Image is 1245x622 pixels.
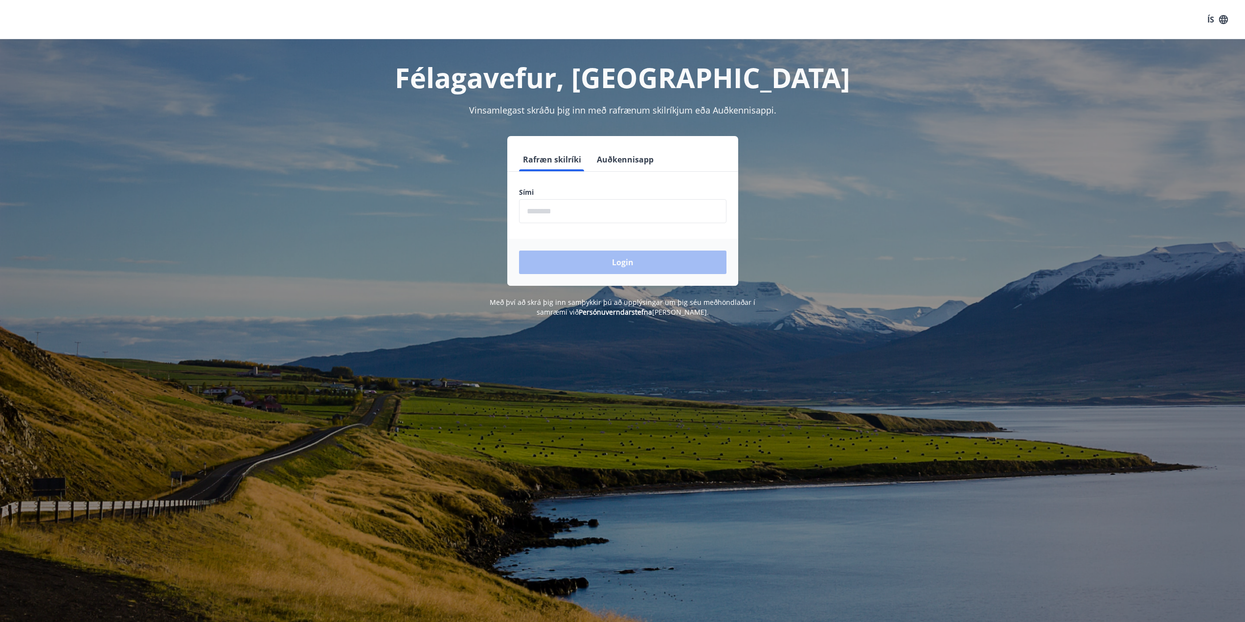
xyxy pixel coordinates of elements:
span: Vinsamlegast skráðu þig inn með rafrænum skilríkjum eða Auðkennisappi. [469,104,776,116]
span: Með því að skrá þig inn samþykkir þú að upplýsingar um þig séu meðhöndlaðar í samræmi við [PERSON... [490,298,755,317]
button: ÍS [1202,11,1233,28]
button: Rafræn skilríki [519,148,585,171]
label: Sími [519,187,726,197]
button: Auðkennisapp [593,148,657,171]
a: Persónuverndarstefna [579,307,652,317]
h1: Félagavefur, [GEOGRAPHIC_DATA] [282,59,963,96]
